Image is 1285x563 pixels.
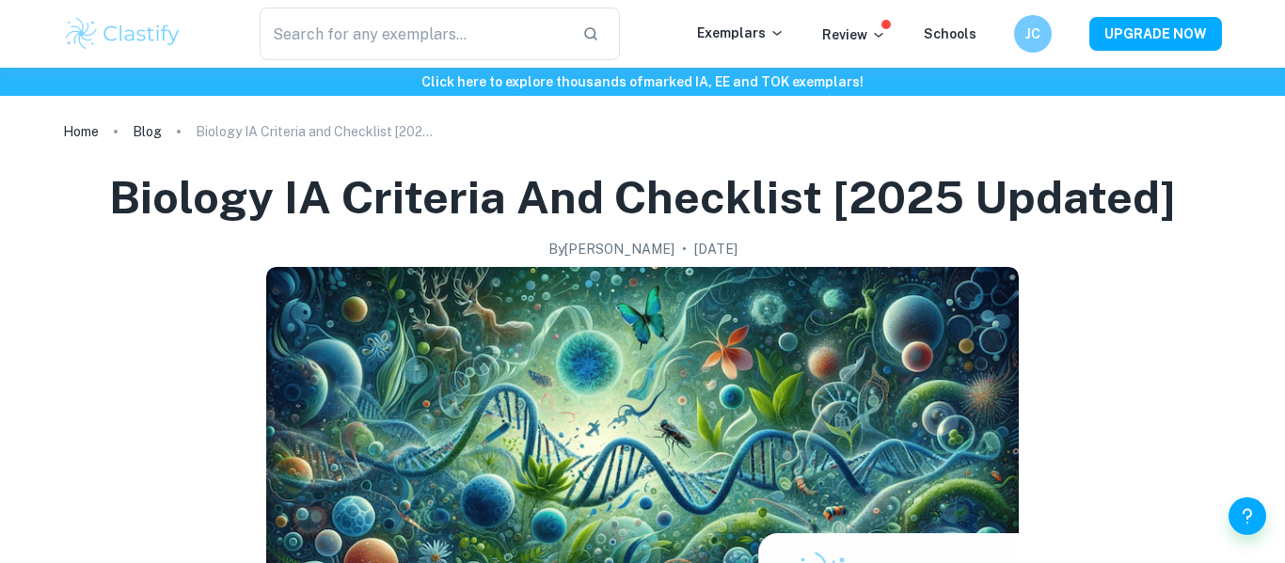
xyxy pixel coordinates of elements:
button: JC [1014,15,1052,53]
p: Review [822,24,886,45]
p: • [682,239,687,259]
p: Biology IA Criteria and Checklist [2025 updated] [196,121,440,142]
button: UPGRADE NOW [1089,17,1222,51]
h6: JC [1023,23,1044,44]
a: Blog [133,118,162,145]
input: Search for any exemplars... [260,8,567,60]
a: Schools [924,26,976,41]
h1: Biology IA Criteria and Checklist [2025 updated] [109,167,1176,227]
h6: Click here to explore thousands of marked IA, EE and TOK exemplars ! [4,71,1281,92]
button: Help and Feedback [1229,497,1266,535]
img: Clastify logo [63,15,182,53]
h2: By [PERSON_NAME] [548,239,674,259]
p: Exemplars [697,23,785,43]
h2: [DATE] [694,239,738,259]
a: Home [63,118,99,145]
